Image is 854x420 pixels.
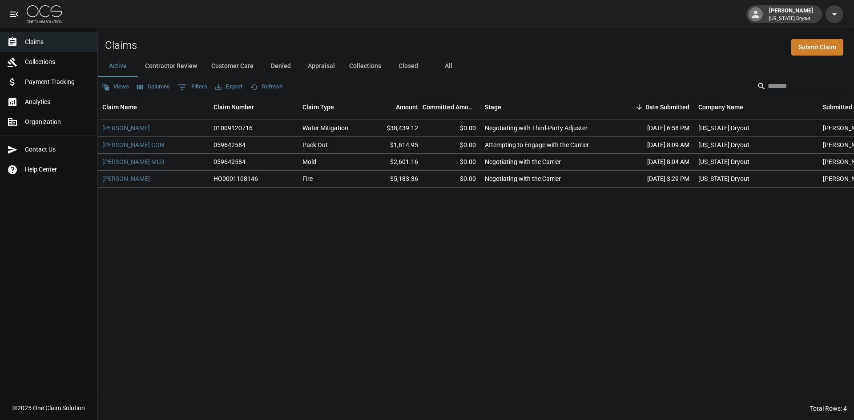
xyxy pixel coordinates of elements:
[102,174,150,183] a: [PERSON_NAME]
[423,171,480,188] div: $0.00
[485,124,588,132] div: Negotiating with Third-Party Adjuster
[248,80,285,94] button: Refresh
[102,95,137,120] div: Claim Name
[176,80,209,94] button: Show filters
[485,140,589,149] div: Attempting to Engage with the Carrier
[98,95,209,120] div: Claim Name
[25,57,90,67] span: Collections
[102,157,164,166] a: [PERSON_NAME] MLD
[810,404,847,413] div: Total Rows: 4
[213,140,246,149] div: 059642584
[102,140,164,149] a: [PERSON_NAME] CON
[423,95,480,120] div: Committed Amount
[98,56,138,77] button: Active
[614,154,694,171] div: [DATE] 8:04 AM
[342,56,388,77] button: Collections
[298,95,365,120] div: Claim Type
[302,124,348,132] div: Water Mitigation
[423,120,480,137] div: $0.00
[769,15,813,23] p: [US_STATE] Dryout
[209,95,298,120] div: Claim Number
[614,120,694,137] div: [DATE] 6:58 PM
[100,80,131,94] button: Views
[614,171,694,188] div: [DATE] 3:29 PM
[633,101,645,113] button: Sort
[365,120,423,137] div: $38,439.12
[204,56,261,77] button: Customer Care
[302,140,328,149] div: Pack Out
[485,95,501,120] div: Stage
[301,56,342,77] button: Appraisal
[388,56,428,77] button: Closed
[102,124,150,132] a: [PERSON_NAME]
[27,5,62,23] img: ocs-logo-white-transparent.png
[25,145,90,154] span: Contact Us
[485,174,561,183] div: Negotiating with the Carrier
[698,157,749,166] div: Arizona Dryout
[213,95,254,120] div: Claim Number
[485,157,561,166] div: Negotiating with the Carrier
[694,95,818,120] div: Company Name
[135,80,172,94] button: Select columns
[5,5,23,23] button: open drawer
[791,39,843,56] a: Submit Claim
[698,124,749,132] div: Arizona Dryout
[138,56,204,77] button: Contractor Review
[302,174,313,183] div: Fire
[423,154,480,171] div: $0.00
[25,77,90,87] span: Payment Tracking
[261,56,301,77] button: Denied
[365,137,423,154] div: $1,614.95
[614,95,694,120] div: Date Submitted
[213,174,258,183] div: HO0001108146
[365,154,423,171] div: $2,601.16
[423,137,480,154] div: $0.00
[645,95,689,120] div: Date Submitted
[423,95,476,120] div: Committed Amount
[757,79,852,95] div: Search
[302,157,316,166] div: Mold
[12,404,85,412] div: © 2025 One Claim Solution
[213,157,246,166] div: 059642584
[698,95,743,120] div: Company Name
[105,39,137,52] h2: Claims
[213,124,253,132] div: 01009120716
[698,174,749,183] div: Arizona Dryout
[480,95,614,120] div: Stage
[213,80,245,94] button: Export
[302,95,334,120] div: Claim Type
[614,137,694,154] div: [DATE] 8:09 AM
[98,56,854,77] div: dynamic tabs
[428,56,468,77] button: All
[25,117,90,127] span: Organization
[365,95,423,120] div: Amount
[698,140,749,149] div: Arizona Dryout
[396,95,418,120] div: Amount
[25,97,90,107] span: Analytics
[25,37,90,47] span: Claims
[365,171,423,188] div: $5,183.36
[765,6,817,22] div: [PERSON_NAME]
[25,165,90,174] span: Help Center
